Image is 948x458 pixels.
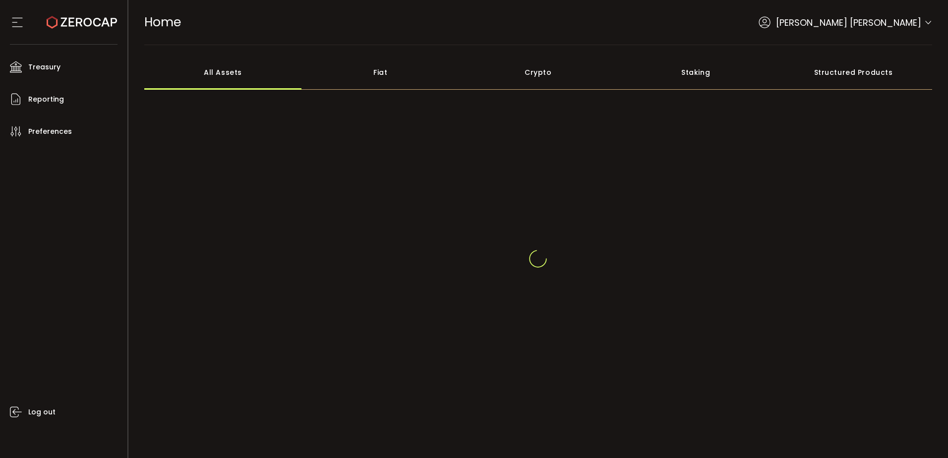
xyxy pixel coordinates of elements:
[774,55,932,90] div: Structured Products
[301,55,459,90] div: Fiat
[28,124,72,139] span: Preferences
[28,92,64,107] span: Reporting
[459,55,617,90] div: Crypto
[144,55,302,90] div: All Assets
[28,405,56,419] span: Log out
[776,16,921,29] span: [PERSON_NAME] [PERSON_NAME]
[28,60,60,74] span: Treasury
[617,55,774,90] div: Staking
[144,13,181,31] span: Home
